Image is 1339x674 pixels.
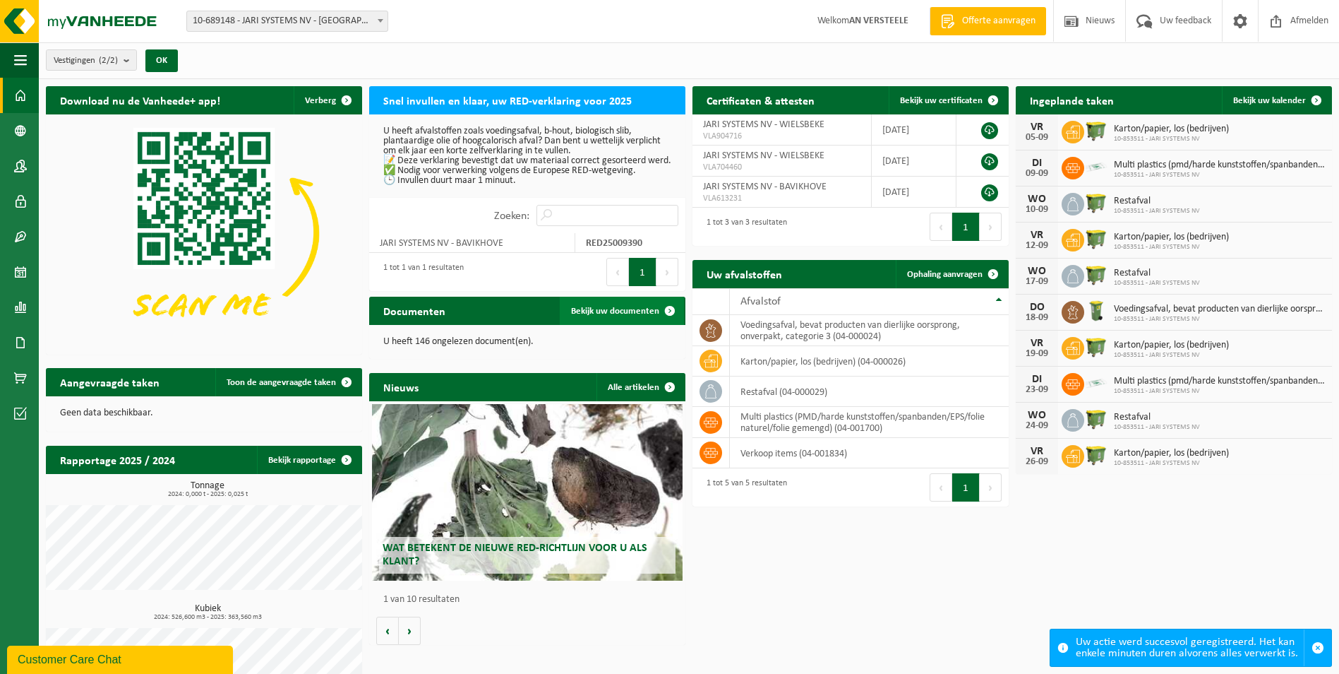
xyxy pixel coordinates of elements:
[1084,119,1108,143] img: WB-1100-HPE-GN-50
[740,296,781,307] span: Afvalstof
[1023,194,1051,205] div: WO
[1114,243,1229,252] span: 10-853511 - JARI SYSTEMS NV
[703,182,827,192] span: JARI SYSTEMS NV - BAVIKHOVE
[1222,86,1331,114] a: Bekijk uw kalender
[376,256,464,288] div: 1 tot 1 van 1 resultaten
[1023,338,1051,349] div: VR
[900,96,983,105] span: Bekijk uw certificaten
[53,491,362,498] span: 2024: 0,000 t - 2025: 0,025 t
[1076,629,1304,666] div: Uw actie werd succesvol geregistreerd. Het kan enkele minuten duren alvorens alles verwerkt is.
[1084,227,1108,251] img: WB-1100-HPE-GN-50
[1084,335,1108,359] img: WB-1100-HPE-GN-50
[372,404,682,581] a: Wat betekent de nieuwe RED-richtlijn voor u als klant?
[703,193,860,204] span: VLA613231
[1114,387,1325,396] span: 10-853511 - JARI SYSTEMS NV
[1023,158,1051,169] div: DI
[1023,277,1051,287] div: 17-09
[1023,313,1051,323] div: 18-09
[383,543,647,567] span: Wat betekent de nieuwe RED-richtlijn voor u als klant?
[1023,374,1051,385] div: DI
[53,481,362,498] h3: Tonnage
[907,270,983,279] span: Ophaling aanvragen
[1114,160,1325,171] span: Multi plastics (pmd/harde kunststoffen/spanbanden/eps/folie naturel/folie gemeng...
[1114,340,1229,351] span: Karton/papier, los (bedrijven)
[1114,315,1325,324] span: 10-853511 - JARI SYSTEMS NV
[692,86,829,114] h2: Certificaten & attesten
[53,604,362,621] h3: Kubiek
[1114,279,1200,288] span: 10-853511 - JARI SYSTEMS NV
[980,473,1002,502] button: Next
[187,11,388,31] span: 10-689148 - JARI SYSTEMS NV - BAVIKHOVE
[294,86,361,114] button: Verberg
[46,446,189,473] h2: Rapportage 2025 / 2024
[1114,376,1325,387] span: Multi plastics (pmd/harde kunststoffen/spanbanden/eps/folie naturel/folie gemeng...
[7,643,236,674] iframe: chat widget
[571,307,659,316] span: Bekijk uw documenten
[305,96,336,105] span: Verberg
[1233,96,1306,105] span: Bekijk uw kalender
[1023,122,1051,133] div: VR
[369,373,433,401] h2: Nieuws
[369,297,460,324] h2: Documenten
[46,86,234,114] h2: Download nu de Vanheede+ app!
[1084,263,1108,287] img: WB-1100-HPE-GN-50
[872,146,956,177] td: [DATE]
[1023,230,1051,241] div: VR
[1114,423,1200,432] span: 10-853511 - JARI SYSTEMS NV
[1023,349,1051,359] div: 19-09
[730,438,1009,468] td: verkoop items (04-001834)
[1114,351,1229,360] span: 10-853511 - JARI SYSTEMS NV
[46,368,174,396] h2: Aangevraagde taken
[1023,169,1051,179] div: 09-09
[1084,299,1108,323] img: WB-0140-HPE-GN-50
[730,377,1009,407] td: restafval (04-000029)
[692,260,796,288] h2: Uw afvalstoffen
[60,408,348,418] p: Geen data beschikbaar.
[1023,457,1051,467] div: 26-09
[1023,385,1051,395] div: 23-09
[1023,302,1051,313] div: DO
[494,211,529,222] label: Zoeken:
[383,126,671,186] p: U heeft afvalstoffen zoals voedingsafval, b-hout, biologisch slib, plantaardige olie of hoogcalor...
[930,7,1046,35] a: Offerte aanvragen
[1084,371,1108,395] img: LP-SK-00500-LPE-16
[699,472,787,503] div: 1 tot 5 van 5 resultaten
[896,260,1007,288] a: Ophaling aanvragen
[369,86,646,114] h2: Snel invullen en klaar, uw RED-verklaring voor 2025
[980,213,1002,241] button: Next
[1084,155,1108,179] img: LP-SK-00500-LPE-16
[1114,207,1200,215] span: 10-853511 - JARI SYSTEMS NV
[952,473,980,502] button: 1
[656,258,678,286] button: Next
[872,177,956,208] td: [DATE]
[399,617,421,645] button: Volgende
[629,258,656,286] button: 1
[930,213,952,241] button: Previous
[872,114,956,146] td: [DATE]
[1023,205,1051,215] div: 10-09
[383,595,678,605] p: 1 van 10 resultaten
[53,614,362,621] span: 2024: 526,600 m3 - 2025: 363,560 m3
[1114,412,1200,423] span: Restafval
[1114,171,1325,179] span: 10-853511 - JARI SYSTEMS NV
[730,315,1009,346] td: voedingsafval, bevat producten van dierlijke oorsprong, onverpakt, categorie 3 (04-000024)
[703,150,824,161] span: JARI SYSTEMS NV - WIELSBEKE
[959,14,1039,28] span: Offerte aanvragen
[257,446,361,474] a: Bekijk rapportage
[227,378,336,387] span: Toon de aangevraagde taken
[1114,268,1200,279] span: Restafval
[46,114,362,352] img: Download de VHEPlus App
[952,213,980,241] button: 1
[596,373,684,401] a: Alle artikelen
[1084,407,1108,431] img: WB-1100-HPE-GN-50
[1084,191,1108,215] img: WB-1100-HPE-GN-50
[703,131,860,142] span: VLA904716
[930,473,952,502] button: Previous
[99,56,118,65] count: (2/2)
[1114,232,1229,243] span: Karton/papier, los (bedrijven)
[849,16,908,26] strong: AN VERSTEELE
[215,368,361,396] a: Toon de aangevraagde taken
[145,49,178,72] button: OK
[1023,266,1051,277] div: WO
[606,258,629,286] button: Previous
